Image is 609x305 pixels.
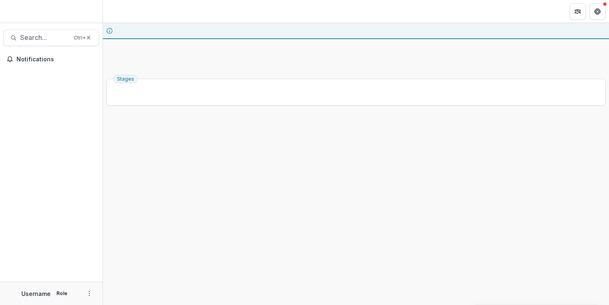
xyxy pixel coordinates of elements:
button: Notifications [3,53,99,66]
span: Notifications [16,56,96,63]
p: Username [21,289,51,298]
div: Ctrl + K [72,33,92,42]
button: Get Help [589,3,606,20]
span: Stages [117,76,134,82]
button: More [84,289,94,298]
button: Partners [569,3,586,20]
button: Search... [3,30,99,46]
p: Role [54,290,70,297]
span: Search... [20,34,69,42]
